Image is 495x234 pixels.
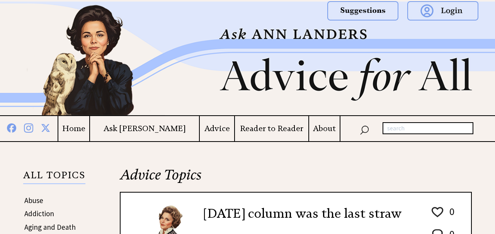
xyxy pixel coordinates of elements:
[200,124,234,133] a: Advice
[327,1,398,20] img: suggestions.png
[24,222,76,232] a: Aging and Death
[446,205,455,227] td: 0
[360,124,369,135] img: search_nav.png
[24,209,54,218] a: Addiction
[120,166,472,192] h2: Advice Topics
[407,1,478,20] img: login.png
[383,122,473,135] input: search
[24,196,43,205] a: Abuse
[235,124,308,133] a: Reader to Reader
[204,204,402,223] h2: [DATE] column was the last straw
[90,124,199,133] a: Ask [PERSON_NAME]
[7,122,16,133] img: facebook%20blue.png
[24,122,33,133] img: instagram%20blue.png
[58,124,89,133] a: Home
[23,171,85,184] p: ALL TOPICS
[41,122,50,132] img: x%20blue.png
[309,124,340,133] a: About
[430,205,444,219] img: heart_outline%201.png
